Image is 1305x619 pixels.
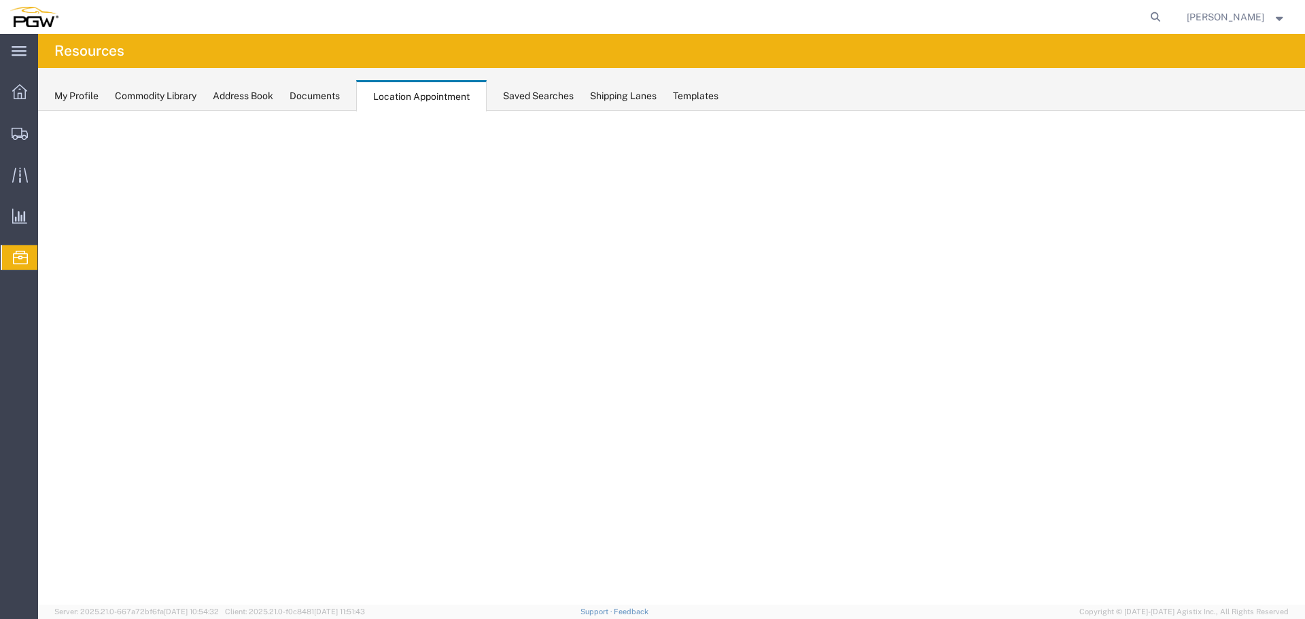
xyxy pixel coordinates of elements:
[1186,9,1287,25] button: [PERSON_NAME]
[290,89,340,103] div: Documents
[614,607,648,616] a: Feedback
[164,607,219,616] span: [DATE] 10:54:32
[1187,10,1264,24] span: Phillip Thornton
[38,111,1305,605] iframe: FS Legacy Container
[115,89,196,103] div: Commodity Library
[314,607,365,616] span: [DATE] 11:51:43
[1079,606,1289,618] span: Copyright © [DATE]-[DATE] Agistix Inc., All Rights Reserved
[673,89,718,103] div: Templates
[54,34,124,68] h4: Resources
[10,7,58,27] img: logo
[54,607,219,616] span: Server: 2025.21.0-667a72bf6fa
[213,89,273,103] div: Address Book
[580,607,614,616] a: Support
[356,80,487,111] div: Location Appointment
[225,607,365,616] span: Client: 2025.21.0-f0c8481
[503,89,574,103] div: Saved Searches
[590,89,657,103] div: Shipping Lanes
[54,89,99,103] div: My Profile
